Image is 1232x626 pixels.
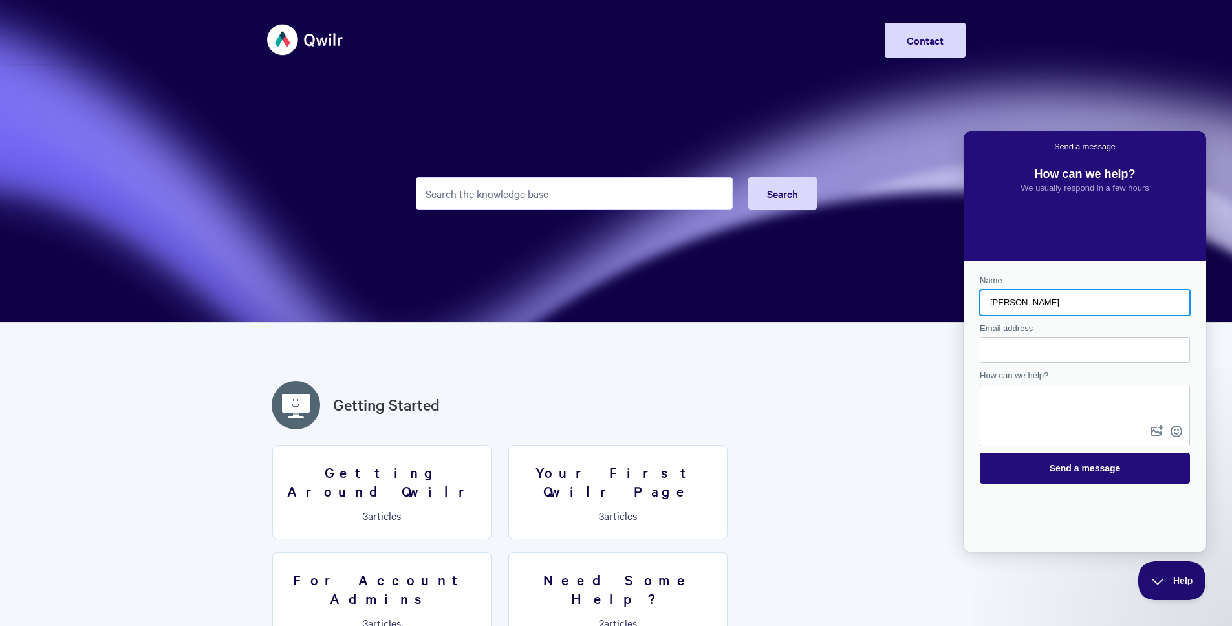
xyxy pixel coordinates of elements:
p: articles [517,510,719,521]
button: Search [748,177,817,210]
input: Search the knowledge base [416,177,733,210]
span: Search [767,186,798,200]
h3: Getting Around Qwilr [281,463,483,500]
iframe: To enrich screen reader interactions, please activate Accessibility in Grammarly extension settings [964,131,1206,552]
a: Your First Qwilr Page 3articles [508,445,728,539]
a: Getting Around Qwilr 3articles [272,445,492,539]
span: 3 [363,508,368,523]
h3: Need Some Help? [517,570,719,607]
p: articles [281,510,483,521]
img: Qwilr Help Center [267,16,344,64]
h3: For Account Admins [281,570,483,607]
h3: Your First Qwilr Page [517,463,719,500]
span: 3 [599,508,604,523]
iframe: Help Scout Beacon - Close [1138,561,1206,600]
a: Contact [885,23,966,58]
a: Getting Started [333,393,440,416]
